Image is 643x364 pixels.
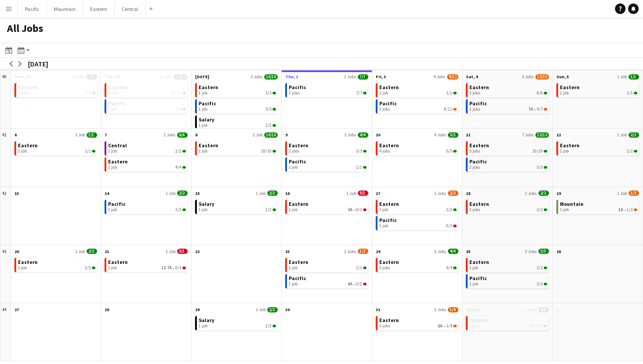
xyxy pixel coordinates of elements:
span: 3/3 [266,90,272,96]
span: 3/3 [537,281,543,287]
span: 2/2 [629,132,639,138]
span: 3/3 [175,107,182,112]
span: 6 [14,132,17,138]
div: • [289,207,366,212]
span: 1/1 [363,267,367,269]
span: 1 Job [256,191,266,196]
span: 2/3 [448,191,458,196]
button: Mountain [47,0,83,17]
span: 5 jobs [469,149,480,154]
span: 2/2 [177,191,188,196]
span: Eastern [379,259,399,265]
span: Eastern [560,142,580,149]
span: 2/2 [537,265,543,270]
span: 3 Jobs [251,74,262,80]
span: 7/7 [358,74,368,80]
span: 1 job [18,149,27,154]
span: 4 Jobs [433,74,445,80]
span: Eastern [469,84,489,90]
span: 3 jobs [379,265,390,270]
span: 2 jobs [469,323,480,329]
span: 4 jobs [379,149,390,154]
a: Pacific1 job0/1 [379,216,457,229]
a: Salary1 job2/2 [199,316,276,329]
button: Central [115,0,146,17]
span: Mon, 29 [14,74,30,80]
a: Eastern2 jobs3/3 [18,83,95,96]
a: Eastern1 job2/2 [560,141,637,154]
span: 10/10 [264,74,278,80]
span: 1 job [469,265,478,270]
span: Pacific [289,158,306,165]
span: 17 [376,191,380,196]
a: Eastern1 job3/3 [199,83,276,96]
span: 2 jobs [289,90,300,96]
a: Pacific1 job1/1 [289,157,366,170]
span: 0/1 [356,207,362,212]
span: 0/1 [453,225,457,227]
span: 1 job [108,107,117,112]
span: 2 jobs [469,165,480,170]
div: • [379,323,457,329]
span: 1/1 [85,149,91,154]
span: 8/11 [453,108,457,111]
span: 2 jobs [469,207,480,212]
span: 12 [556,132,561,138]
span: 3/3 [544,166,547,169]
span: Sun, 5 [556,74,569,80]
span: 4/4 [453,267,457,269]
span: 5/5 [273,108,276,111]
span: 10/10 [532,149,543,154]
span: 2/2 [87,249,97,254]
span: 2 jobs [18,90,29,96]
span: 1 Job [256,307,266,312]
span: 1A [619,207,623,212]
span: Pacific [289,275,306,281]
div: [DATE] [28,59,48,68]
span: 8/8 [544,92,547,94]
span: Pacific [469,158,487,165]
span: 2/2 [537,207,543,212]
a: Eastern3 jobs4/4 [379,258,457,270]
span: 2 Jobs [344,74,356,80]
span: 1 job [560,207,569,212]
span: 21 [105,249,109,254]
span: 19 [556,191,561,196]
span: 2/2 [266,123,272,128]
span: 3 jobs [379,107,390,112]
span: 8/8 [537,90,543,96]
span: 0/1 [177,249,188,254]
span: 1/3 [634,208,637,211]
span: Eastern [289,201,308,207]
span: Salary [199,201,214,207]
span: 2/2 [273,124,276,127]
span: Pacific [379,217,397,223]
span: 3/3 [85,90,91,96]
a: Eastern1 job2/2 [379,200,457,212]
span: 2/2 [266,323,272,329]
span: 1 job [379,90,388,96]
span: Eastern [379,317,399,323]
span: Eastern [289,142,308,149]
span: 27 [14,307,19,312]
span: 30 [285,307,290,312]
span: 4 Jobs [434,132,446,138]
span: 1 job [379,223,388,229]
span: 1 job [199,123,207,128]
span: 6A [348,281,353,287]
a: Eastern1 job2/2 [18,258,95,270]
span: 6 Jobs [161,74,172,80]
span: 1 job [108,165,117,170]
span: 3/3 [544,283,547,285]
a: Pacific3 jobs8/11 [379,99,457,112]
span: 24 [376,249,380,254]
span: 0/1 [358,191,368,196]
span: 2/2 [634,150,637,153]
span: 2 Jobs [434,191,446,196]
a: Pacific2 jobs3/3 [469,157,547,170]
a: Eastern1 job10/10 [199,141,276,154]
a: Eastern3 jobs8/8 [469,83,547,96]
a: Pacific1 job6A•0/2 [289,274,366,287]
span: 3/3 [87,74,97,80]
span: 3/3 [92,92,95,94]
